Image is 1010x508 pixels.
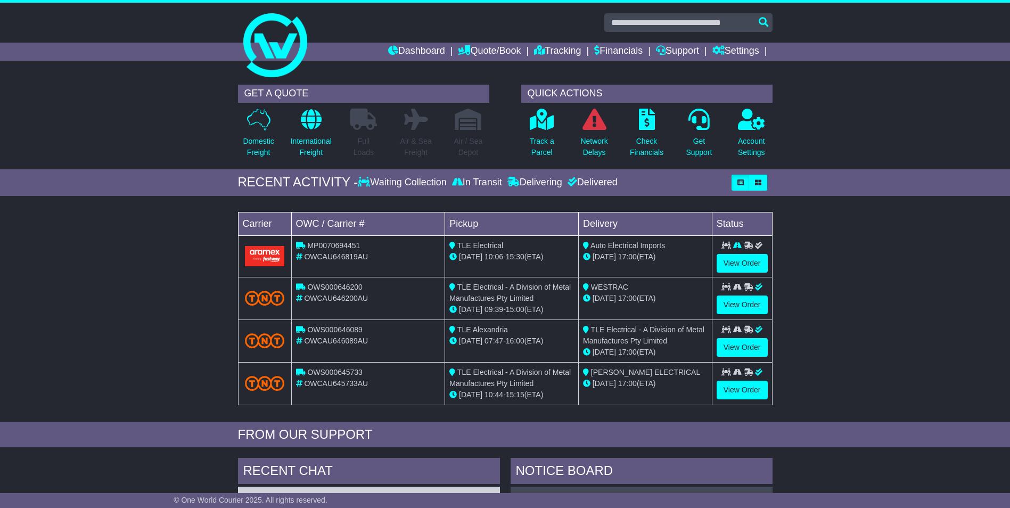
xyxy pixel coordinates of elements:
[449,368,571,388] span: TLE Electrical - A Division of Metal Manufactures Pty Limited
[583,347,708,358] div: (ETA)
[534,43,581,61] a: Tracking
[506,337,524,345] span: 16:00
[593,348,616,356] span: [DATE]
[485,390,503,399] span: 10:44
[618,348,637,356] span: 17:00
[565,177,618,189] div: Delivered
[358,177,449,189] div: Waiting Collection
[583,378,708,389] div: (ETA)
[449,283,571,302] span: TLE Electrical - A Division of Metal Manufactures Pty Limited
[388,43,445,61] a: Dashboard
[580,108,608,164] a: NetworkDelays
[307,241,360,250] span: MP0070694451
[304,379,368,388] span: OWCAU645733AU
[618,294,637,302] span: 17:00
[238,212,291,235] td: Carrier
[458,43,521,61] a: Quote/Book
[506,305,524,314] span: 15:00
[656,43,699,61] a: Support
[712,43,759,61] a: Settings
[238,458,500,487] div: RECENT CHAT
[578,212,712,235] td: Delivery
[400,136,432,158] p: Air & Sea Freight
[243,492,308,501] a: OWCAU642348AU
[291,136,332,158] p: International Freight
[238,85,489,103] div: GET A QUOTE
[685,108,712,164] a: GetSupport
[618,379,637,388] span: 17:00
[238,175,358,190] div: RECENT ACTIVITY -
[738,136,765,158] p: Account Settings
[582,492,649,501] span: [PHONE_NUMBER]
[457,241,503,250] span: TLE Electrical
[449,177,505,189] div: In Transit
[530,136,554,158] p: Track a Parcel
[243,136,274,158] p: Domestic Freight
[242,108,274,164] a: DomesticFreight
[594,43,643,61] a: Financials
[449,389,574,400] div: - (ETA)
[712,212,772,235] td: Status
[630,136,663,158] p: Check Financials
[445,212,579,235] td: Pickup
[593,294,616,302] span: [DATE]
[583,251,708,263] div: (ETA)
[459,305,482,314] span: [DATE]
[449,251,574,263] div: - (ETA)
[583,293,708,304] div: (ETA)
[304,337,368,345] span: OWCAU646089AU
[516,492,767,501] div: ( )
[304,294,368,302] span: OWCAU646200AU
[243,492,495,501] div: ( )
[304,252,368,261] span: OWCAU646819AU
[459,252,482,261] span: [DATE]
[593,379,616,388] span: [DATE]
[506,390,524,399] span: 15:15
[459,337,482,345] span: [DATE]
[245,246,285,266] img: Aramex.png
[717,254,768,273] a: View Order
[593,252,616,261] span: [DATE]
[529,108,555,164] a: Track aParcel
[580,136,607,158] p: Network Delays
[590,241,665,250] span: Auto Electrical Imports
[307,325,363,334] span: OWS000646089
[722,492,767,501] div: [DATE] 14:53
[485,337,503,345] span: 07:47
[449,304,574,315] div: - (ETA)
[618,252,637,261] span: 17:00
[457,325,508,334] span: TLE Alexandria
[505,177,565,189] div: Delivering
[629,108,664,164] a: CheckFinancials
[717,338,768,357] a: View Order
[310,492,377,501] span: [PHONE_NUMBER]
[506,252,524,261] span: 15:30
[238,427,773,443] div: FROM OUR SUPPORT
[290,108,332,164] a: InternationalFreight
[686,136,712,158] p: Get Support
[245,291,285,305] img: TNT_Domestic.png
[591,368,700,376] span: [PERSON_NAME] ELECTRICAL
[521,85,773,103] div: QUICK ACTIONS
[291,212,445,235] td: OWC / Carrier #
[449,335,574,347] div: - (ETA)
[174,496,327,504] span: © One World Courier 2025. All rights reserved.
[516,492,580,501] a: OWCAU642348AU
[583,325,704,345] span: TLE Electrical - A Division of Metal Manufactures Pty Limited
[307,368,363,376] span: OWS000645733
[450,492,494,501] div: [DATE] 13:44
[717,296,768,314] a: View Order
[717,381,768,399] a: View Order
[307,283,363,291] span: OWS000646200
[459,390,482,399] span: [DATE]
[591,283,628,291] span: WESTRAC
[245,333,285,348] img: TNT_Domestic.png
[350,136,377,158] p: Full Loads
[245,376,285,390] img: TNT_Domestic.png
[737,108,766,164] a: AccountSettings
[454,136,483,158] p: Air / Sea Depot
[485,305,503,314] span: 09:39
[485,252,503,261] span: 10:06
[511,458,773,487] div: NOTICE BOARD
